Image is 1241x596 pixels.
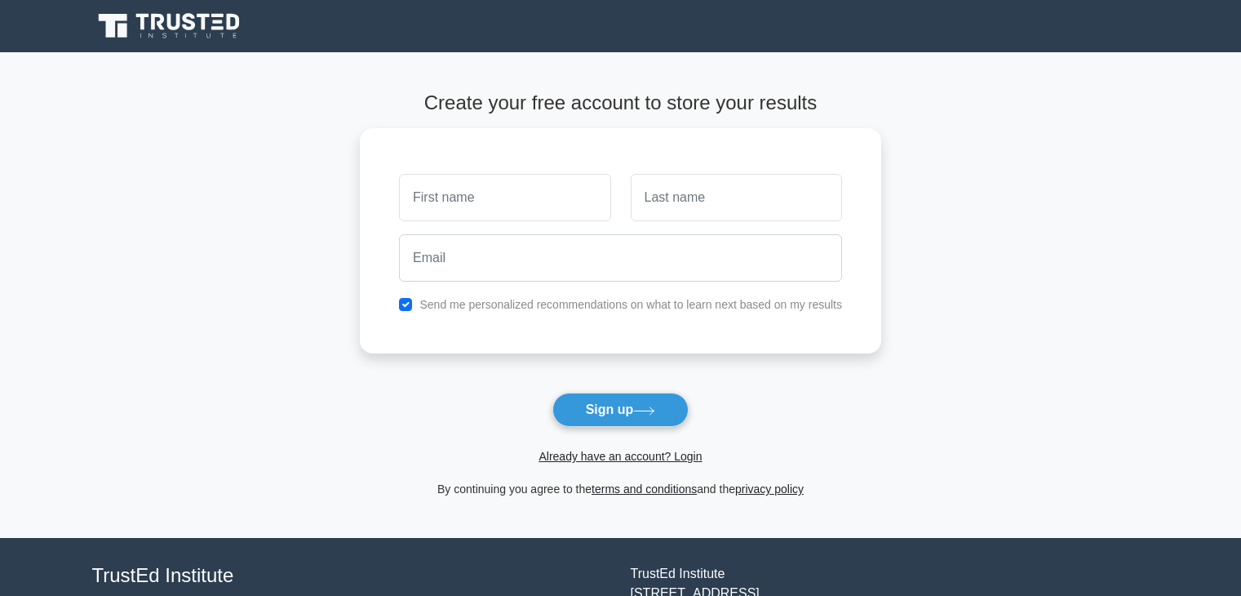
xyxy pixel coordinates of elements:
div: By continuing you agree to the and the [350,479,891,499]
a: Already have an account? Login [539,450,702,463]
a: terms and conditions [592,483,697,496]
h4: Create your free account to store your results [360,91,881,115]
input: Email [399,234,842,282]
button: Sign up [552,393,689,427]
label: Send me personalized recommendations on what to learn next based on my results [419,298,842,311]
h4: TrustEd Institute [92,564,611,588]
input: First name [399,174,610,221]
input: Last name [631,174,842,221]
a: privacy policy [735,483,804,496]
